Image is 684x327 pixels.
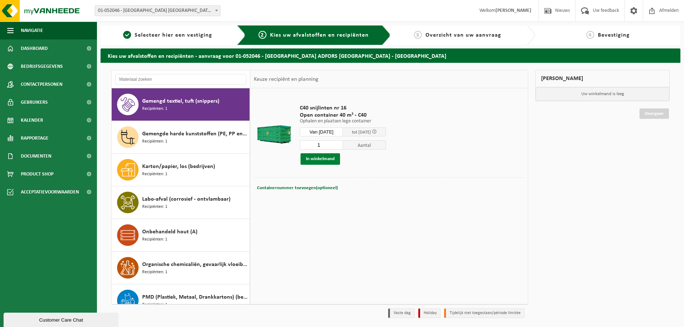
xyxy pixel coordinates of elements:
[142,162,215,171] span: Karton/papier, los (bedrijven)
[535,70,670,87] div: [PERSON_NAME]
[414,31,422,39] span: 3
[112,186,250,219] button: Labo-afval (corrosief - ontvlambaar) Recipiënten: 1
[21,39,48,57] span: Dashboard
[352,130,371,135] span: tot [DATE]
[112,219,250,252] button: Onbehandeld hout (A) Recipiënten: 1
[418,308,441,318] li: Holiday
[142,130,248,138] span: Gemengde harde kunststoffen (PE, PP en PVC), recycleerbaar (industrieel)
[95,5,220,16] span: 01-052046 - SAINT-GOBAIN ADFORS BELGIUM - BUGGENHOUT
[21,75,62,93] span: Contactpersonen
[300,127,343,136] input: Selecteer datum
[142,236,167,243] span: Recipiënten: 1
[4,311,120,327] iframe: chat widget
[259,31,266,39] span: 2
[21,22,43,39] span: Navigatie
[95,6,220,16] span: 01-052046 - SAINT-GOBAIN ADFORS BELGIUM - BUGGENHOUT
[250,70,322,88] div: Keuze recipiënt en planning
[142,195,231,204] span: Labo-afval (corrosief - ontvlambaar)
[142,106,167,112] span: Recipiënten: 1
[300,104,386,112] span: C40 snijlinten nr 16
[301,153,340,165] button: In winkelmand
[135,32,212,38] span: Selecteer hier een vestiging
[639,108,669,119] a: Doorgaan
[112,154,250,186] button: Karton/papier, los (bedrijven) Recipiënten: 1
[21,93,48,111] span: Gebruikers
[21,57,63,75] span: Bedrijfsgegevens
[300,112,386,119] span: Open container 40 m³ - C40
[142,293,248,302] span: PMD (Plastiek, Metaal, Drankkartons) (bedrijven)
[536,87,669,101] p: Uw winkelmand is leeg
[142,97,219,106] span: Gemengd textiel, tuft (snippers)
[123,31,131,39] span: 1
[142,171,167,178] span: Recipiënten: 1
[112,284,250,317] button: PMD (Plastiek, Metaal, Drankkartons) (bedrijven) Recipiënten: 1
[142,228,197,236] span: Onbehandeld hout (A)
[104,31,231,39] a: 1Selecteer hier een vestiging
[142,260,248,269] span: Organische chemicaliën, gevaarlijk vloeibaar in kleinverpakking
[343,140,386,150] span: Aantal
[598,32,630,38] span: Bevestiging
[21,129,48,147] span: Rapportage
[112,88,250,121] button: Gemengd textiel, tuft (snippers) Recipiënten: 1
[257,186,338,190] span: Containernummer toevoegen(optioneel)
[388,308,415,318] li: Vaste dag
[270,32,369,38] span: Kies uw afvalstoffen en recipiënten
[586,31,594,39] span: 4
[300,119,386,124] p: Ophalen en plaatsen lege container
[115,74,246,85] input: Materiaal zoeken
[101,48,680,62] h2: Kies uw afvalstoffen en recipiënten - aanvraag voor 01-052046 - [GEOGRAPHIC_DATA] ADFORS [GEOGRAP...
[142,204,167,210] span: Recipiënten: 1
[112,121,250,154] button: Gemengde harde kunststoffen (PE, PP en PVC), recycleerbaar (industrieel) Recipiënten: 1
[495,8,531,13] strong: [PERSON_NAME]
[256,183,339,193] button: Containernummer toevoegen(optioneel)
[425,32,501,38] span: Overzicht van uw aanvraag
[142,269,167,276] span: Recipiënten: 1
[21,183,79,201] span: Acceptatievoorwaarden
[21,165,53,183] span: Product Shop
[142,138,167,145] span: Recipiënten: 1
[21,111,43,129] span: Kalender
[21,147,51,165] span: Documenten
[444,308,525,318] li: Tijdelijk niet toegestaan/période limitée
[112,252,250,284] button: Organische chemicaliën, gevaarlijk vloeibaar in kleinverpakking Recipiënten: 1
[142,302,167,308] span: Recipiënten: 1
